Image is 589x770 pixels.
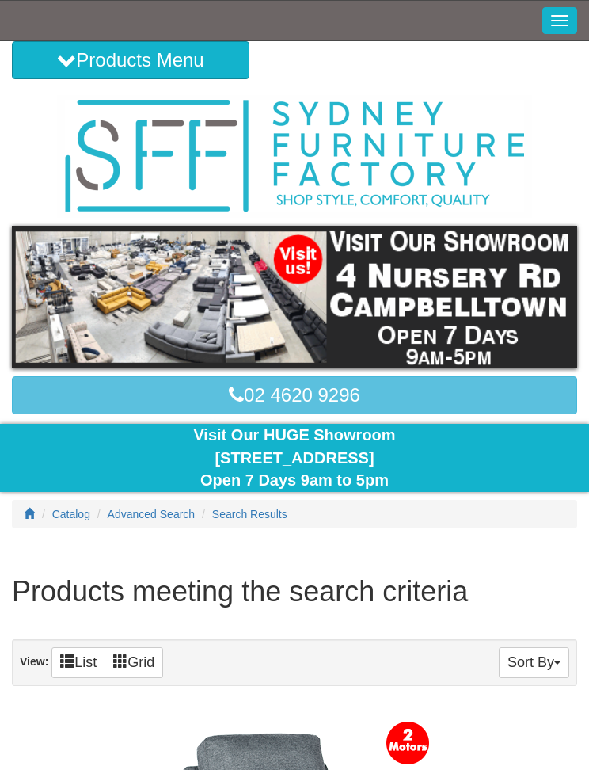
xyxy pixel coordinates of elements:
[12,376,577,414] a: 02 4620 9296
[12,41,249,79] button: Products Menu
[12,226,577,368] img: showroom.gif
[52,508,90,520] a: Catalog
[20,655,48,668] strong: View:
[57,95,532,218] img: Sydney Furniture Factory
[12,424,577,492] div: Visit Our HUGE Showroom [STREET_ADDRESS] Open 7 Days 9am to 5pm
[12,576,577,608] h1: Products meeting the search criteria
[104,647,163,678] a: Grid
[212,508,287,520] a: Search Results
[499,647,569,678] button: Sort By
[108,508,196,520] a: Advanced Search
[51,647,105,678] a: List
